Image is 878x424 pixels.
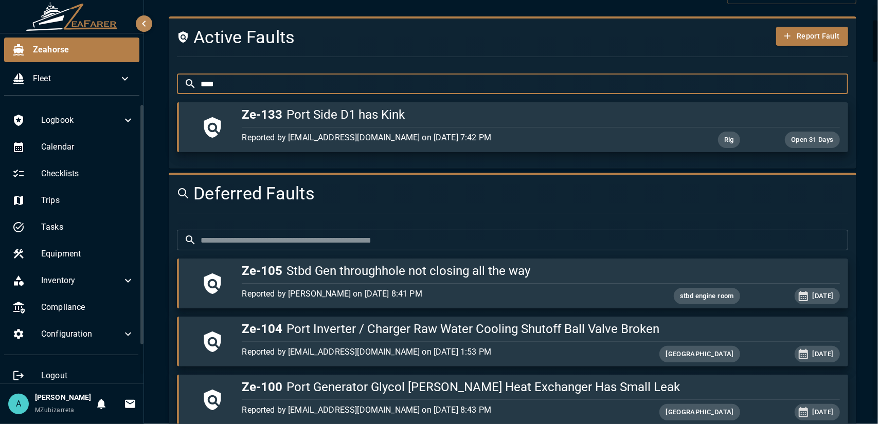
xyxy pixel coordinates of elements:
span: [GEOGRAPHIC_DATA] [659,407,740,418]
span: [DATE] [807,407,840,418]
h5: Port Inverter / Charger Raw Water Cooling Shutoff Ball Valve Broken [242,321,839,337]
span: Calendar [41,141,134,153]
span: Inventory [41,274,122,287]
span: Trips [41,194,134,207]
span: Equipment [41,248,134,260]
span: Configuration [41,328,122,340]
button: Ze-104Port Inverter / Charger Raw Water Cooling Shutoff Ball Valve BrokenReported by [EMAIL_ADDRE... [177,317,848,366]
span: Ze-133 [242,107,282,122]
h4: Deferred Faults [177,183,735,205]
div: Equipment [4,242,142,266]
button: Ze-105Stbd Gen throughhole not closing all the wayReported by [PERSON_NAME] on [DATE] 8:41 PMstbd... [177,259,848,308]
span: Ze-100 [242,380,282,394]
div: Checklists [4,161,142,186]
h5: Port Side D1 has Kink [242,106,839,123]
span: Logout [41,370,134,382]
div: Tasks [4,215,142,239]
h5: Port Generator Glycol [PERSON_NAME] Heat Exchanger Has Small Leak [242,379,839,395]
div: Configuration [4,322,142,346]
span: Ze-105 [242,264,282,278]
p: Reported by [PERSON_NAME] on [DATE] 8:41 PM [242,288,640,300]
p: Reported by [EMAIL_ADDRESS][DOMAIN_NAME] on [DATE] 8:43 PM [242,404,640,416]
div: Logout [4,363,142,388]
span: [DATE] [807,348,840,360]
span: [GEOGRAPHIC_DATA] [659,348,740,360]
span: Compliance [41,301,134,314]
button: Invitations [120,394,140,414]
h6: [PERSON_NAME] [35,392,91,403]
span: Rig [718,134,740,146]
div: Inventory [4,268,142,293]
button: Report Fault [776,27,848,46]
div: Fleet [4,66,139,91]
span: Ze-104 [242,322,282,336]
div: Compliance [4,295,142,320]
p: Reported by [EMAIL_ADDRESS][DOMAIN_NAME] on [DATE] 1:53 PM [242,346,640,358]
div: Calendar [4,135,142,159]
span: Tasks [41,221,134,233]
span: stbd engine room [674,290,740,302]
span: Zeahorse [33,44,131,56]
span: Fleet [33,72,119,85]
button: Notifications [91,394,112,414]
span: Open 31 Days [785,134,840,146]
img: ZeaFarer Logo [26,2,118,31]
div: Zeahorse [4,38,139,62]
h4: Active Faults [177,27,735,48]
p: Reported by [EMAIL_ADDRESS][DOMAIN_NAME] on [DATE] 7:42 PM [242,132,640,144]
div: Logbook [4,108,142,133]
div: A [8,394,29,414]
h5: Stbd Gen throughhole not closing all the way [242,263,839,279]
span: [DATE] [807,290,840,302]
div: Trips [4,188,142,213]
span: Checklists [41,168,134,180]
button: Ze-133Port Side D1 has KinkReported by [EMAIL_ADDRESS][DOMAIN_NAME] on [DATE] 7:42 PMRigOpen 31 Days [177,102,848,152]
span: MZubizarreta [35,407,75,414]
span: Logbook [41,114,122,126]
